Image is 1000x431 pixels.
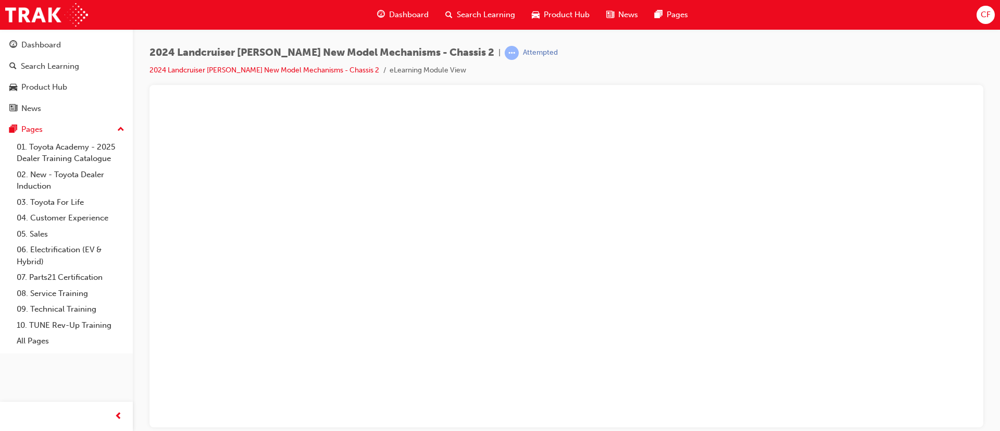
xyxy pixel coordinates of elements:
span: news-icon [9,104,17,114]
div: Product Hub [21,81,67,93]
div: Dashboard [21,39,61,51]
span: News [618,9,638,21]
span: news-icon [606,8,614,21]
a: news-iconNews [598,4,646,26]
a: Dashboard [4,35,129,55]
span: 2024 Landcruiser [PERSON_NAME] New Model Mechanisms - Chassis 2 [149,47,494,59]
span: pages-icon [9,125,17,134]
div: Search Learning [21,60,79,72]
a: 02. New - Toyota Dealer Induction [12,167,129,194]
a: 05. Sales [12,226,129,242]
span: car-icon [532,8,540,21]
span: pages-icon [655,8,662,21]
button: DashboardSearch LearningProduct HubNews [4,33,129,120]
li: eLearning Module View [390,65,466,77]
a: News [4,99,129,118]
span: Dashboard [389,9,429,21]
span: learningRecordVerb_ATTEMPT-icon [505,46,519,60]
a: Product Hub [4,78,129,97]
a: guage-iconDashboard [369,4,437,26]
span: prev-icon [115,410,122,423]
span: search-icon [9,62,17,71]
a: car-iconProduct Hub [523,4,598,26]
img: Trak [5,3,88,27]
a: 03. Toyota For Life [12,194,129,211]
a: 06. Electrification (EV & Hybrid) [12,242,129,269]
span: search-icon [445,8,453,21]
div: Attempted [523,48,558,58]
span: guage-icon [9,41,17,50]
span: Pages [667,9,688,21]
a: pages-iconPages [646,4,696,26]
a: 10. TUNE Rev-Up Training [12,317,129,334]
a: All Pages [12,333,129,349]
a: search-iconSearch Learning [437,4,523,26]
button: Pages [4,120,129,139]
span: | [498,47,501,59]
a: 09. Technical Training [12,301,129,317]
span: guage-icon [377,8,385,21]
a: 01. Toyota Academy - 2025 Dealer Training Catalogue [12,139,129,167]
span: up-icon [117,123,124,137]
span: CF [981,9,991,21]
a: 2024 Landcruiser [PERSON_NAME] New Model Mechanisms - Chassis 2 [149,66,379,75]
div: News [21,103,41,115]
a: 04. Customer Experience [12,210,129,226]
button: CF [977,6,995,24]
span: car-icon [9,83,17,92]
a: Search Learning [4,57,129,76]
a: 08. Service Training [12,286,129,302]
span: Search Learning [457,9,515,21]
span: Product Hub [544,9,590,21]
div: Pages [21,124,43,136]
a: 07. Parts21 Certification [12,269,129,286]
